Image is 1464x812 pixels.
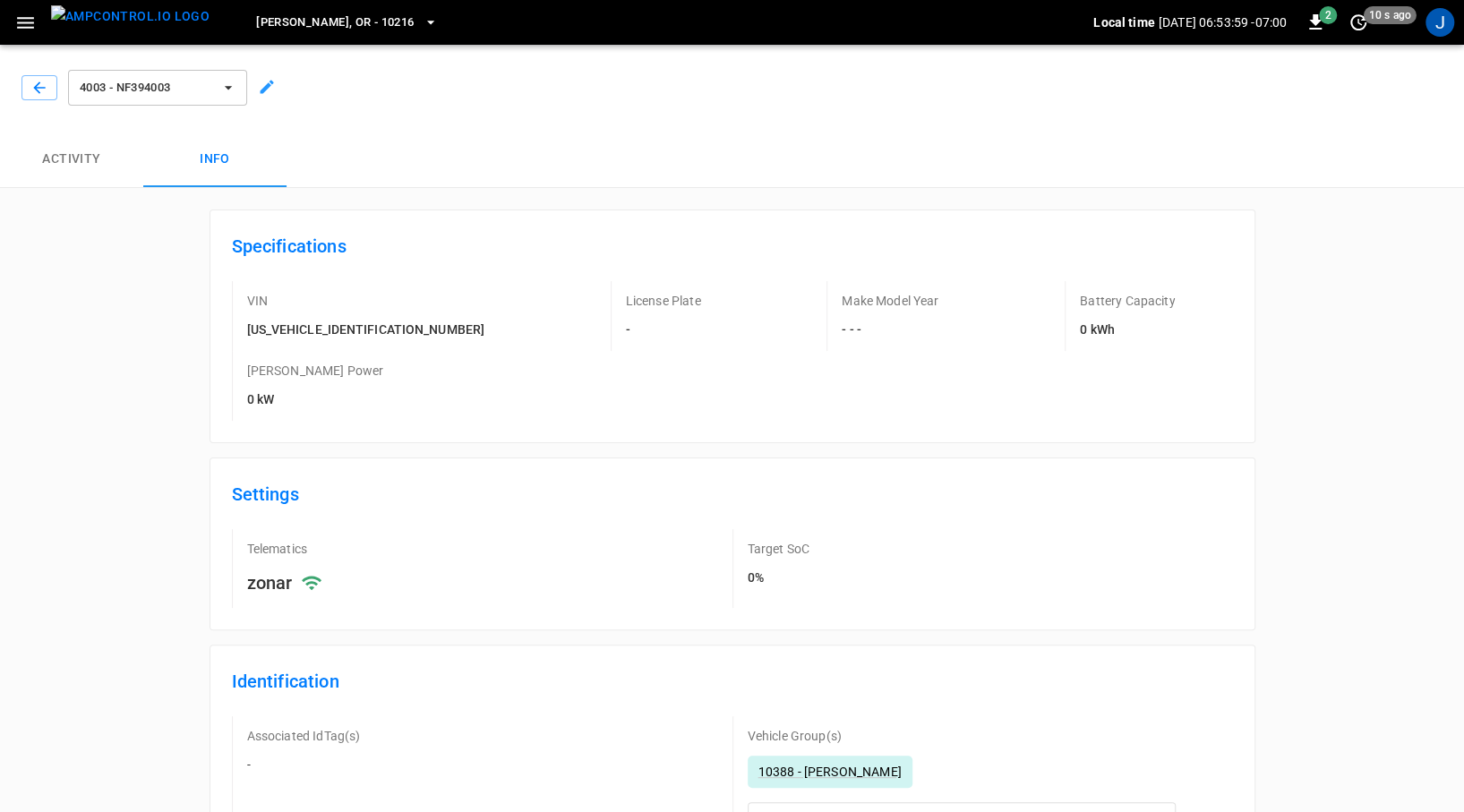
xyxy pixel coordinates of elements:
h6: - [626,321,701,340]
p: Associated IdTag(s) [247,727,361,745]
span: [PERSON_NAME], OR - 10216 [256,13,414,33]
p: VIN [247,292,268,310]
span: 4003 - NF394003 [80,78,212,98]
h6: Settings [232,480,1233,523]
h6: [US_VEHICLE_IDENTIFICATION_NUMBER] [247,321,484,340]
button: 4003 - NF394003 [68,70,247,106]
h6: Specifications [232,232,1233,275]
h6: zonar [247,568,293,597]
p: Telematics [247,540,308,558]
button: Info [143,131,287,188]
p: [PERSON_NAME] Power [247,362,384,380]
h6: 0 kWh [1080,321,1175,340]
p: 10388 - [PERSON_NAME] [758,763,902,781]
p: [DATE] 06:53:59 -07:00 [1159,13,1287,31]
img: ampcontrol.io logo [51,5,210,28]
span: 2 [1319,6,1337,24]
h6: - - - [842,321,938,340]
p: Local time [1093,13,1155,31]
span: 10 s ago [1364,6,1417,24]
p: Make Model Year [842,292,938,310]
h6: 0% [748,568,1176,588]
button: [PERSON_NAME], OR - 10216 [249,5,444,40]
p: Battery Capacity [1080,292,1175,310]
button: set refresh interval [1344,8,1373,37]
h6: 0 kW [247,390,384,410]
h6: Identification [232,667,1233,710]
p: Vehicle Group(s) [748,727,842,745]
p: License Plate [626,292,701,310]
div: profile-icon [1425,8,1454,37]
p: Target SoC [748,540,810,558]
